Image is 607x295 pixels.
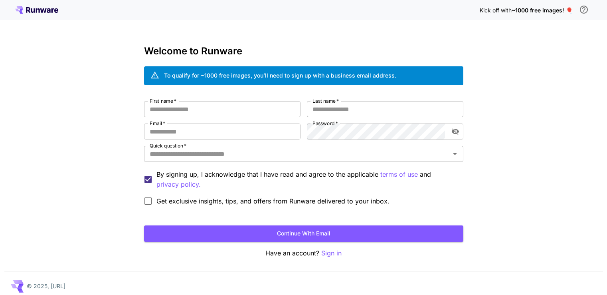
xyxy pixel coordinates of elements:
div: To qualify for ~1000 free images, you’ll need to sign up with a business email address. [164,71,396,80]
button: toggle password visibility [448,124,463,139]
h3: Welcome to Runware [144,46,463,57]
p: By signing up, I acknowledge that I have read and agree to the applicable and [156,169,457,189]
p: © 2025, [URL] [27,282,65,290]
button: Continue with email [144,225,463,242]
p: Have an account? [144,248,463,258]
label: Last name [312,98,339,104]
span: Get exclusive insights, tips, and offers from Runware delivered to your inbox. [156,196,390,206]
p: privacy policy. [156,179,201,189]
button: In order to qualify for free credit, you need to sign up with a business email address and click ... [576,2,592,18]
button: Open [449,148,461,159]
button: By signing up, I acknowledge that I have read and agree to the applicable terms of use and [156,179,201,189]
button: By signing up, I acknowledge that I have read and agree to the applicable and privacy policy. [380,169,418,179]
label: First name [150,98,176,104]
span: ~1000 free images! 🎈 [512,7,573,14]
button: Sign in [321,248,342,258]
p: terms of use [380,169,418,179]
label: Password [312,120,338,127]
span: Kick off with [480,7,512,14]
label: Email [150,120,165,127]
label: Quick question [150,142,186,149]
